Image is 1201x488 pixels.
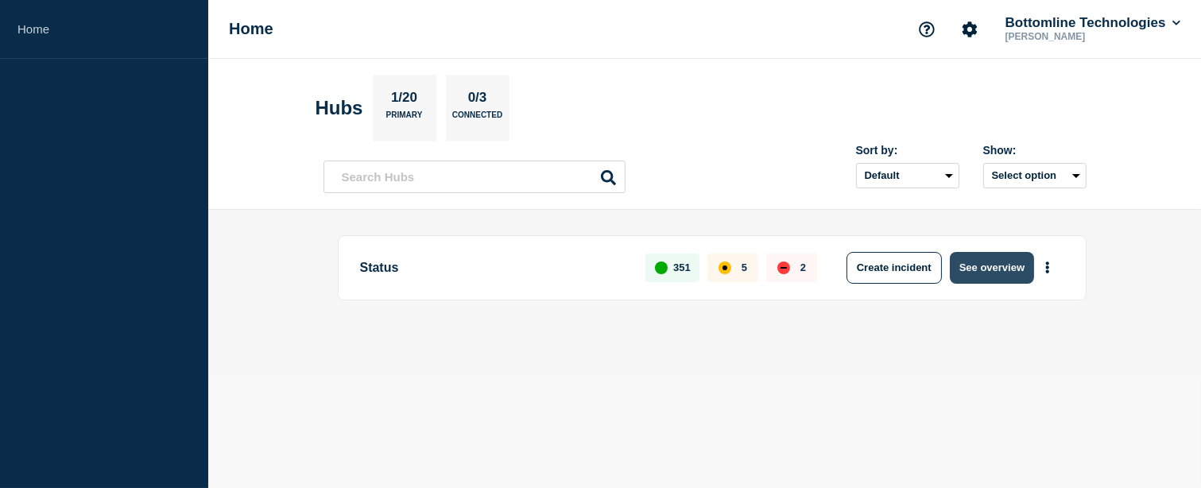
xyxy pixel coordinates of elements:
p: 2 [800,261,806,273]
button: See overview [950,252,1034,284]
p: [PERSON_NAME] [1002,31,1168,42]
h1: Home [229,20,273,38]
button: Support [910,13,943,46]
button: More actions [1037,253,1058,282]
select: Sort by [856,163,959,188]
p: 351 [673,261,691,273]
h2: Hubs [316,97,363,119]
div: affected [719,261,731,274]
button: Create incident [847,252,942,284]
div: Sort by: [856,144,959,157]
p: 1/20 [385,90,423,110]
p: Connected [452,110,502,127]
div: up [655,261,668,274]
p: Status [360,252,628,284]
p: 5 [742,261,747,273]
button: Account settings [953,13,986,46]
button: Select option [983,163,1087,188]
button: Bottomline Technologies [1002,15,1184,31]
p: 0/3 [462,90,493,110]
div: Show: [983,144,1087,157]
div: down [777,261,790,274]
input: Search Hubs [323,161,626,193]
p: Primary [386,110,423,127]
